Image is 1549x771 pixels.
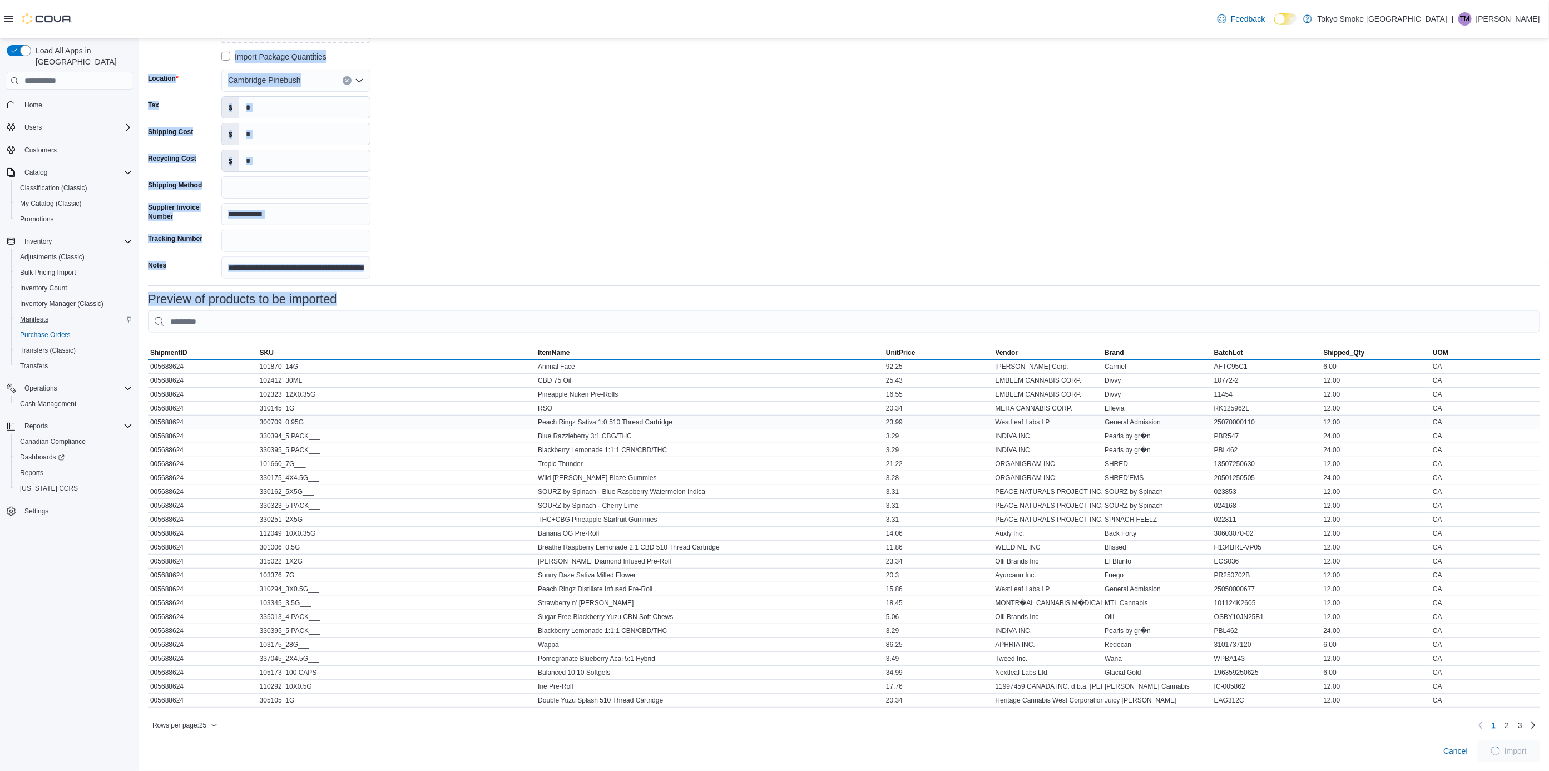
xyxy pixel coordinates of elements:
div: Banana OG Pre-Roll [536,527,884,540]
span: 3 [1518,720,1522,731]
button: Vendor [993,346,1103,359]
span: Inventory Manager (Classic) [16,297,132,310]
div: SOURZ by Spinach [1102,485,1212,498]
a: Inventory Manager (Classic) [16,297,108,310]
div: 12.00 [1322,374,1431,387]
span: Customers [20,143,132,157]
div: 102412_30ML___ [258,374,536,387]
a: Adjustments (Classic) [16,250,89,264]
a: Next page [1527,719,1540,732]
div: 12.00 [1322,527,1431,540]
span: Feedback [1231,13,1265,24]
div: THC+CBG Pineapple Starfruit Gummies [536,513,884,526]
div: General Admission [1102,416,1212,429]
span: Customers [24,146,57,155]
button: Inventory [20,235,56,248]
span: Promotions [20,215,54,224]
div: 005688624 [148,457,258,471]
div: CA [1431,457,1540,471]
button: Catalog [2,165,137,180]
div: Ellevia [1102,402,1212,415]
span: Import [1505,745,1527,757]
span: Canadian Compliance [16,435,132,448]
button: Customers [2,142,137,158]
button: Adjustments (Classic) [11,249,137,265]
label: Recycling Cost [148,154,196,163]
span: Cambridge Pinebush [228,73,301,87]
p: [PERSON_NAME] [1476,12,1540,26]
div: 330394_5 PACK___ [258,429,536,443]
a: Transfers [16,359,52,373]
button: UnitPrice [884,346,993,359]
span: Reports [16,466,132,480]
div: RSO [536,402,884,415]
div: Fuego [1102,569,1212,582]
div: [PERSON_NAME] Corp. [993,360,1103,373]
div: 21.22 [884,457,993,471]
div: 005688624 [148,388,258,401]
button: Open list of options [355,76,364,85]
div: SPINACH FEELZ [1102,513,1212,526]
a: Settings [20,505,53,518]
button: Reports [2,418,137,434]
a: My Catalog (Classic) [16,197,86,210]
div: CA [1431,416,1540,429]
span: Settings [20,504,132,518]
button: Users [20,121,46,134]
div: El Blunto [1102,555,1212,568]
span: [US_STATE] CCRS [20,484,78,493]
div: 005688624 [148,360,258,373]
div: 005688624 [148,582,258,596]
div: 005688624 [148,541,258,554]
span: Users [20,121,132,134]
div: Carmel [1102,360,1212,373]
div: 24.00 [1322,429,1431,443]
button: Inventory [2,234,137,249]
label: Tracking Number [148,234,202,243]
div: CA [1431,374,1540,387]
div: 6.00 [1322,360,1431,373]
span: Inventory Count [20,284,67,293]
div: 16.55 [884,388,993,401]
div: 024168 [1212,499,1322,512]
div: CA [1431,541,1540,554]
span: Cash Management [16,397,132,411]
span: TM [1460,12,1469,26]
div: WEED ME INC [993,541,1103,554]
div: MERA CANNABIS CORP. [993,402,1103,415]
div: Pearls by gr�n [1102,443,1212,457]
span: Home [24,101,42,110]
div: 330251_2X5G___ [258,513,536,526]
div: 005688624 [148,416,258,429]
button: Cash Management [11,396,137,412]
div: 005688624 [148,555,258,568]
label: Shipping Method [148,181,202,190]
div: 12.00 [1322,402,1431,415]
div: Blissed [1102,541,1212,554]
a: Page 3 of 3 [1513,716,1527,734]
span: Dark Mode [1274,25,1275,26]
button: Rows per page:25 [148,719,222,732]
span: Manifests [16,313,132,326]
div: 005688624 [148,513,258,526]
span: Dashboards [20,453,65,462]
label: Shipping Cost [148,127,193,136]
div: 112049_10X0.35G___ [258,527,536,540]
div: 10772-2 [1212,374,1322,387]
a: Feedback [1213,8,1269,30]
div: 92.25 [884,360,993,373]
div: 24.00 [1322,443,1431,457]
div: PR250702B [1212,569,1322,582]
div: 14.06 [884,527,993,540]
div: CA [1431,429,1540,443]
span: ItemName [538,348,570,357]
span: Transfers [20,362,48,370]
div: CA [1431,513,1540,526]
h3: Preview of products to be imported [148,293,337,306]
div: CBD 75 Oil [536,374,884,387]
div: 3.31 [884,513,993,526]
span: Purchase Orders [16,328,132,342]
div: CA [1431,527,1540,540]
button: Canadian Compliance [11,434,137,449]
div: PEACE NATURALS PROJECT INC. [993,485,1103,498]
